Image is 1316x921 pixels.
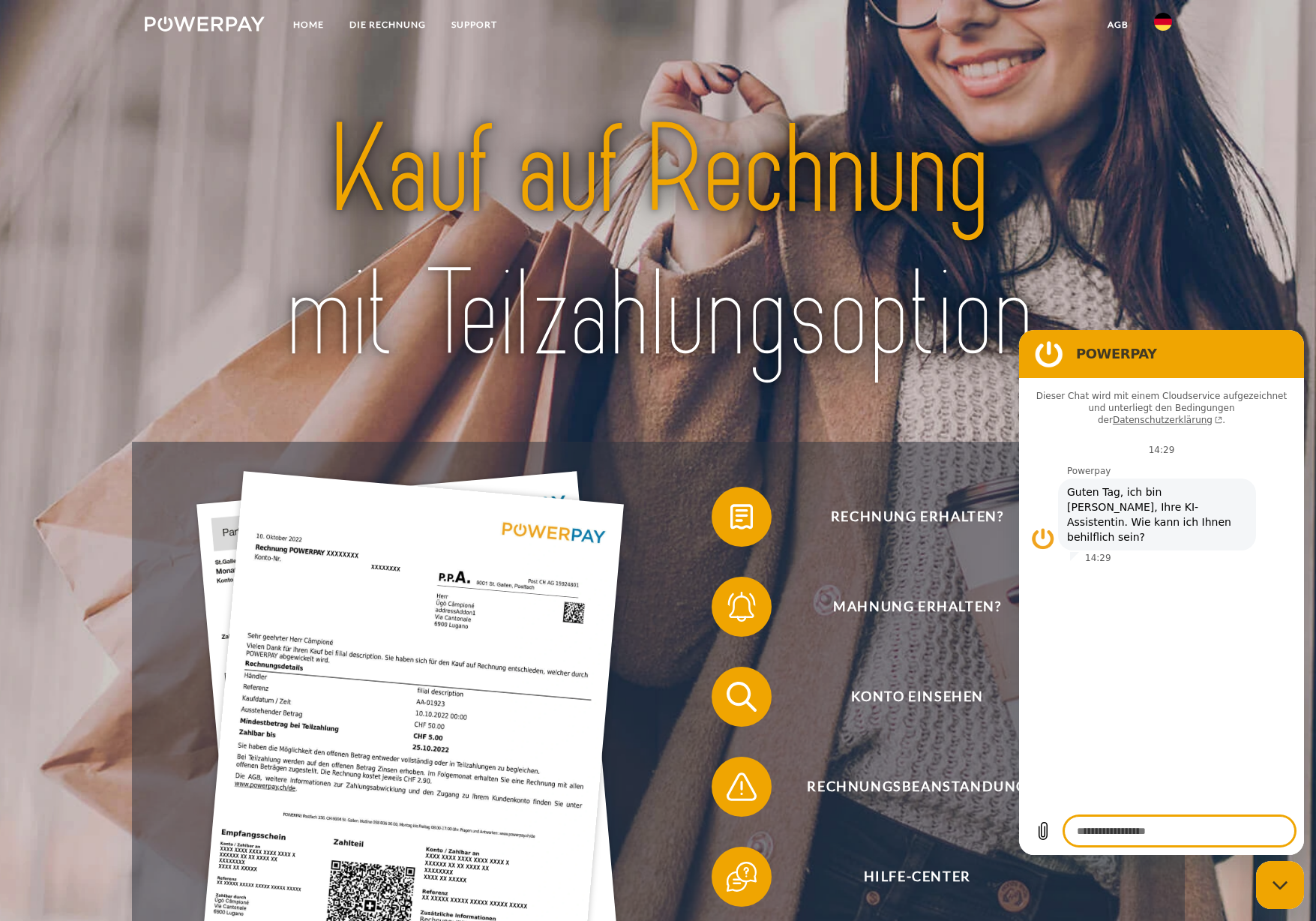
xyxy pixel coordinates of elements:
button: Hilfe-Center [712,847,1102,907]
span: Rechnungsbeanstandung [733,757,1101,817]
img: title-powerpay_de.svg [195,92,1121,394]
a: SUPPORT [439,11,510,38]
a: Home [280,11,337,38]
button: Konto einsehen [712,667,1102,727]
iframe: Messaging-Fenster [1019,330,1304,855]
span: Konto einsehen [733,667,1101,727]
a: DIE RECHNUNG [337,11,439,38]
img: de [1154,13,1172,31]
img: qb_warning.svg [723,768,760,805]
span: Mahnung erhalten? [733,577,1101,637]
img: qb_search.svg [723,678,760,715]
span: Hilfe-Center [733,847,1101,907]
img: qb_bell.svg [723,588,760,625]
a: agb [1095,11,1141,38]
img: qb_help.svg [723,858,760,895]
button: Rechnung erhalten? [712,487,1102,547]
button: Rechnungsbeanstandung [712,757,1102,817]
iframe: Schaltfläche zum Öffnen des Messaging-Fensters; Konversation läuft [1256,861,1304,909]
img: logo-powerpay-white.svg [145,16,265,31]
img: qb_bill.svg [723,498,760,535]
span: Rechnung erhalten? [733,487,1101,547]
button: Mahnung erhalten? [712,577,1102,637]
